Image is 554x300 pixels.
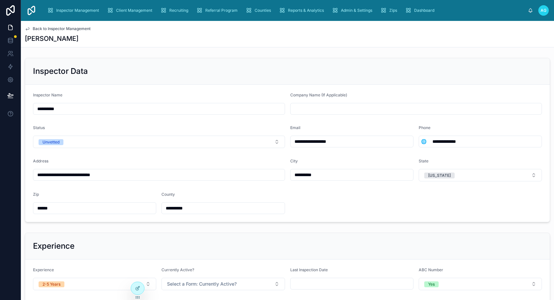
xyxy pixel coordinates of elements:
button: Select Button [33,278,156,290]
a: Recruiting [158,5,193,16]
span: Referral Program [205,8,238,13]
span: Dashboard [414,8,434,13]
h2: Experience [33,241,75,251]
img: App logo [26,5,37,16]
div: 2-5 Years [42,281,60,287]
div: [US_STATE] [428,173,451,178]
span: Email [290,125,300,130]
span: Admin & Settings [341,8,372,13]
span: Address [33,158,48,163]
h2: Inspector Data [33,66,88,76]
button: Select Button [419,278,542,290]
span: Select a Form: Currently Active? [167,281,237,287]
span: Recruiting [169,8,188,13]
span: Reports & Analytics [288,8,324,13]
span: State [419,158,428,163]
span: Experience [33,267,54,272]
span: Counties [255,8,271,13]
span: Status [33,125,45,130]
div: Yes [428,281,435,287]
span: Inspector Name [33,92,62,97]
span: Back to Inspector Management [33,26,91,31]
button: Select Button [33,136,285,148]
button: Select Button [419,136,428,147]
span: Client Management [116,8,152,13]
a: Referral Program [194,5,242,16]
span: AG [541,8,546,13]
span: Currently Active? [161,267,194,272]
button: Select Button [419,169,542,181]
span: Last Inspection Date [290,267,328,272]
span: Zip [33,192,39,197]
span: Company Name (If Applicable) [290,92,347,97]
a: Reports & Analytics [277,5,328,16]
a: Admin & Settings [330,5,377,16]
a: Dashboard [403,5,439,16]
a: Back to Inspector Management [25,26,91,31]
a: Client Management [105,5,157,16]
div: Unvetted [42,139,59,145]
span: County [161,192,175,197]
span: Inspector Management [56,8,99,13]
span: City [290,158,298,163]
span: 🌐 [421,138,427,145]
span: Zips [389,8,397,13]
a: Zips [378,5,402,16]
button: Select Button [161,278,285,290]
span: Phone [419,125,430,130]
a: Inspector Management [45,5,104,16]
a: Counties [243,5,276,16]
h1: [PERSON_NAME] [25,34,78,43]
span: ABC Number [419,267,443,272]
div: scrollable content [42,3,528,18]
